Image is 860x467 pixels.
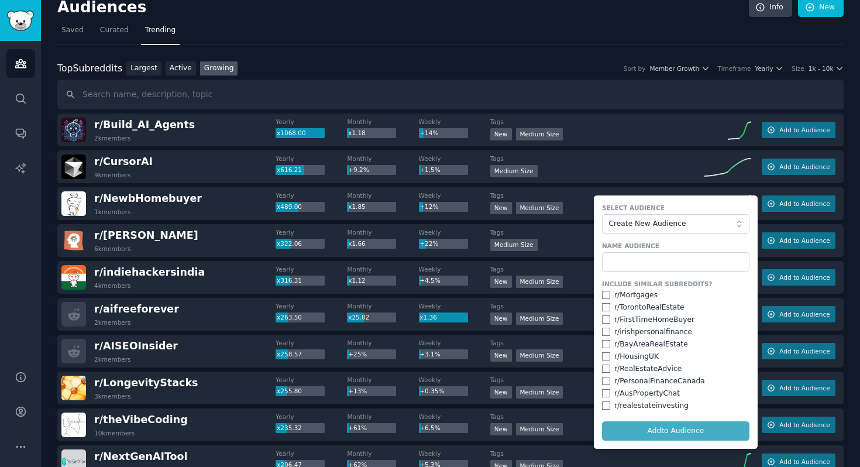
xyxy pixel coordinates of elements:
[762,380,835,396] button: Add to Audience
[348,166,369,173] span: +9.2%
[276,265,347,273] dt: Yearly
[516,313,563,325] div: Medium Size
[762,195,835,212] button: Add to Audience
[419,449,490,458] dt: Weekly
[94,392,131,400] div: 3k members
[490,413,704,421] dt: Tags
[347,339,418,347] dt: Monthly
[276,191,347,200] dt: Yearly
[94,156,153,167] span: r/ CursorAI
[490,191,704,200] dt: Tags
[419,166,440,173] span: +1.5%
[650,64,700,73] span: Member Growth
[347,302,418,310] dt: Monthly
[779,347,830,355] span: Add to Audience
[61,191,86,216] img: NewbHomebuyer
[276,154,347,163] dt: Yearly
[490,265,704,273] dt: Tags
[200,61,238,76] a: Growing
[419,203,438,210] span: +12%
[277,240,302,247] span: x322.06
[96,21,133,45] a: Curated
[490,165,538,177] div: Medium Size
[348,351,367,358] span: +25%
[61,25,84,36] span: Saved
[348,277,366,284] span: x1.12
[94,119,195,131] span: r/ Build_AI_Agents
[718,64,751,73] div: Timeframe
[614,303,684,313] div: r/ TorontoRealEstate
[419,154,490,163] dt: Weekly
[347,228,418,236] dt: Monthly
[490,339,704,347] dt: Tags
[516,202,563,214] div: Medium Size
[516,349,563,362] div: Medium Size
[762,269,835,286] button: Add to Audience
[490,239,538,251] div: Medium Size
[602,242,749,250] label: Name Audience
[779,458,830,466] span: Add to Audience
[516,386,563,399] div: Medium Size
[276,449,347,458] dt: Yearly
[94,340,178,352] span: r/ AISEOInsider
[94,208,131,216] div: 1k members
[94,355,131,363] div: 2k members
[347,449,418,458] dt: Monthly
[348,129,366,136] span: x1.18
[94,266,205,278] span: r/ indiehackersindia
[347,191,418,200] dt: Monthly
[614,376,705,387] div: r/ PersonalFinanceCanada
[779,310,830,318] span: Add to Audience
[419,387,444,394] span: +0.35%
[614,401,689,411] div: r/ realestateinvesting
[348,424,367,431] span: +61%
[490,386,512,399] div: New
[779,421,830,429] span: Add to Audience
[94,377,198,389] span: r/ LongevityStacks
[347,154,418,163] dt: Monthly
[614,389,680,399] div: r/ AusPropertyChat
[276,339,347,347] dt: Yearly
[762,417,835,433] button: Add to Audience
[490,423,512,435] div: New
[602,204,749,212] label: Select Audience
[347,413,418,421] dt: Monthly
[602,214,749,234] button: Create New Audience
[277,129,306,136] span: x1068.00
[61,154,86,179] img: CursorAI
[762,159,835,175] button: Add to Audience
[762,232,835,249] button: Add to Audience
[276,228,347,236] dt: Yearly
[809,64,834,73] span: 1k - 10k
[419,118,490,126] dt: Weekly
[779,273,830,281] span: Add to Audience
[57,21,88,45] a: Saved
[94,193,202,204] span: r/ NewbHomebuyer
[624,64,646,73] div: Sort by
[61,413,86,437] img: theVibeCoding
[490,202,512,214] div: New
[276,118,347,126] dt: Yearly
[614,315,694,325] div: r/ FirstTimeHomeBuyer
[419,129,438,136] span: +14%
[94,318,131,327] div: 2k members
[348,387,367,394] span: +13%
[602,280,749,288] label: Include Similar Subreddits?
[126,61,161,76] a: Largest
[61,228,86,253] img: claude
[755,64,773,73] span: Yearly
[145,25,176,36] span: Trending
[419,302,490,310] dt: Weekly
[276,376,347,384] dt: Yearly
[608,219,737,229] span: Create New Audience
[277,203,302,210] span: x489.00
[57,80,844,109] input: Search name, description, topic
[94,171,131,179] div: 9k members
[419,265,490,273] dt: Weekly
[762,306,835,322] button: Add to Audience
[277,166,302,173] span: x616.21
[490,349,512,362] div: New
[516,276,563,288] div: Medium Size
[762,122,835,138] button: Add to Audience
[61,118,86,142] img: Build_AI_Agents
